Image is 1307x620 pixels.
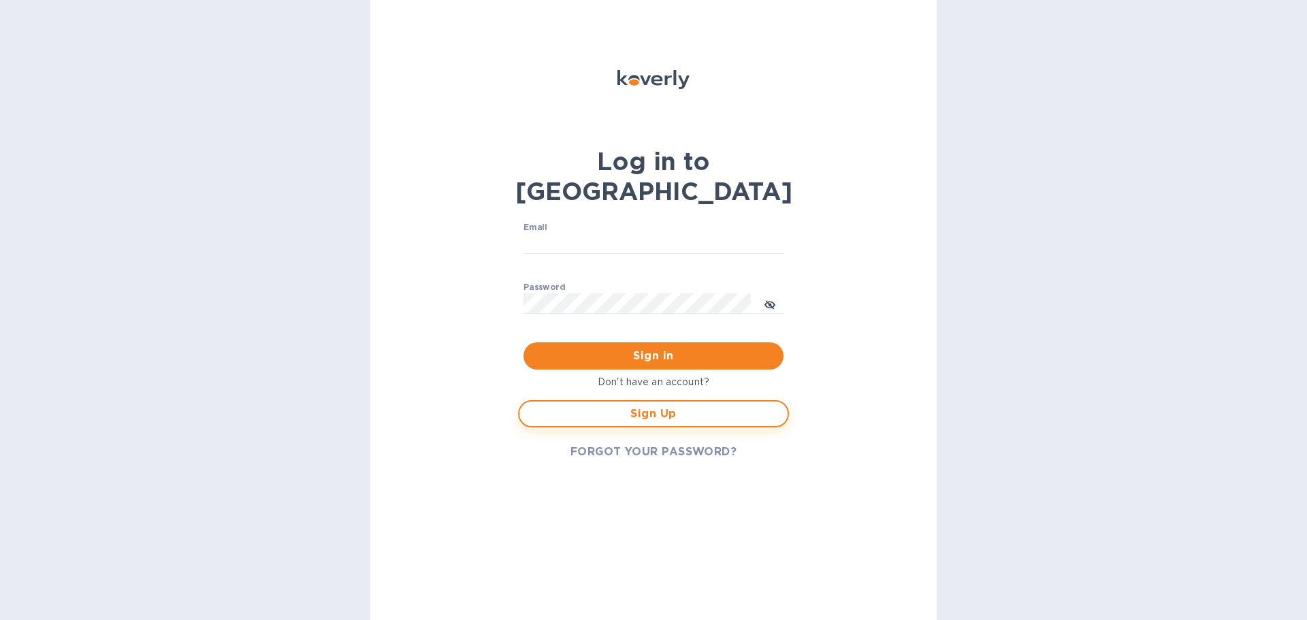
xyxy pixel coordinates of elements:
button: FORGOT YOUR PASSWORD? [560,438,748,466]
p: Don't have an account? [518,375,789,389]
label: Password [523,283,565,291]
label: Email [523,224,547,232]
span: FORGOT YOUR PASSWORD? [570,444,737,460]
span: Sign Up [530,406,777,422]
button: Sign Up [518,400,789,427]
span: Sign in [534,348,773,364]
button: Sign in [523,342,784,370]
button: toggle password visibility [756,290,784,317]
img: Koverly [617,70,690,89]
b: Log in to [GEOGRAPHIC_DATA] [515,146,792,206]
